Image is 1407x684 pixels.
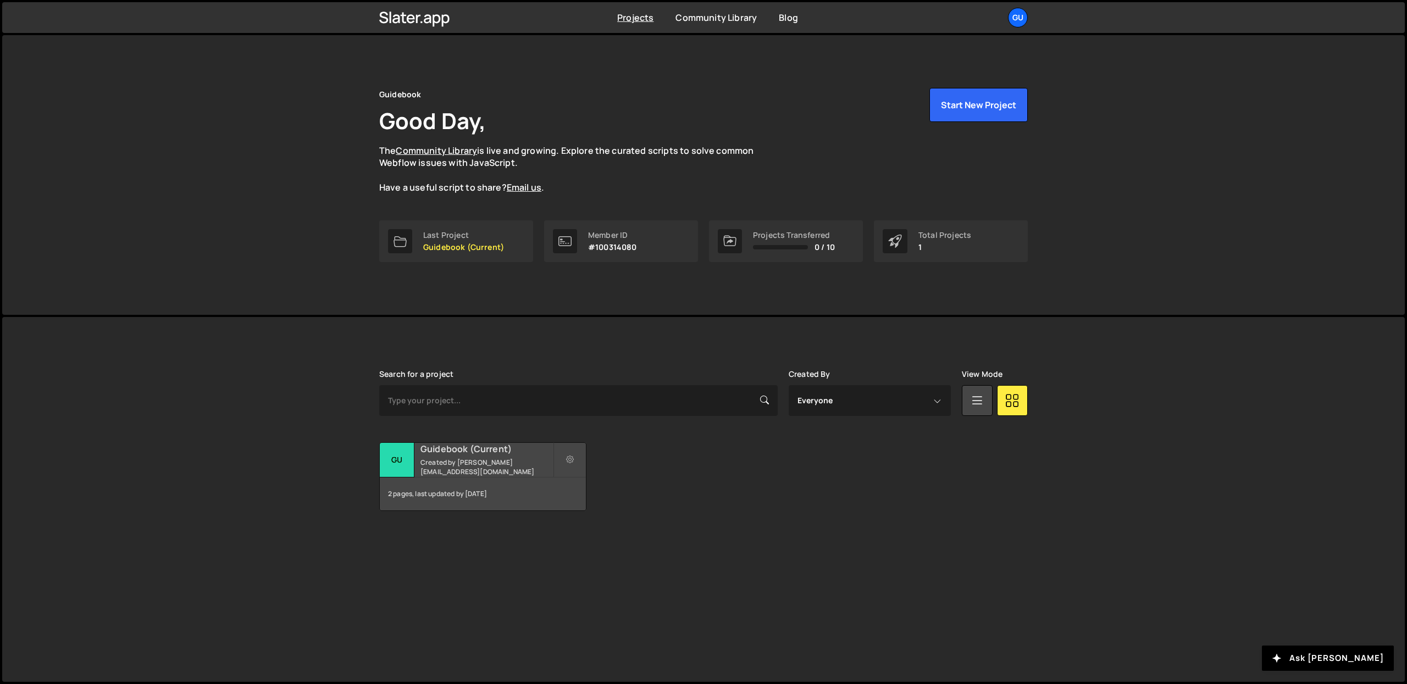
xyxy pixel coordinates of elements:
label: View Mode [962,370,1002,379]
div: Gu [380,443,414,477]
label: Search for a project [379,370,453,379]
div: Projects Transferred [753,231,835,240]
a: Projects [617,12,653,24]
div: 2 pages, last updated by [DATE] [380,477,586,510]
a: Last Project Guidebook (Current) [379,220,533,262]
p: #100314080 [588,243,637,252]
div: Guidebook [379,88,421,101]
a: Email us [507,181,541,193]
input: Type your project... [379,385,778,416]
a: Community Library [396,144,477,157]
p: The is live and growing. Explore the curated scripts to solve common Webflow issues with JavaScri... [379,144,775,194]
div: Member ID [588,231,637,240]
div: Total Projects [918,231,971,240]
a: Community Library [675,12,757,24]
button: Ask [PERSON_NAME] [1262,646,1394,671]
small: Created by [PERSON_NAME][EMAIL_ADDRESS][DOMAIN_NAME] [420,458,553,476]
div: Last Project [423,231,504,240]
p: 1 [918,243,971,252]
button: Start New Project [929,88,1028,122]
a: Gu Guidebook (Current) Created by [PERSON_NAME][EMAIL_ADDRESS][DOMAIN_NAME] 2 pages, last updated... [379,442,586,511]
h1: Good Day, [379,105,486,136]
a: Gu [1008,8,1028,27]
span: 0 / 10 [815,243,835,252]
p: Guidebook (Current) [423,243,504,252]
h2: Guidebook (Current) [420,443,553,455]
label: Created By [789,370,830,379]
a: Blog [779,12,798,24]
